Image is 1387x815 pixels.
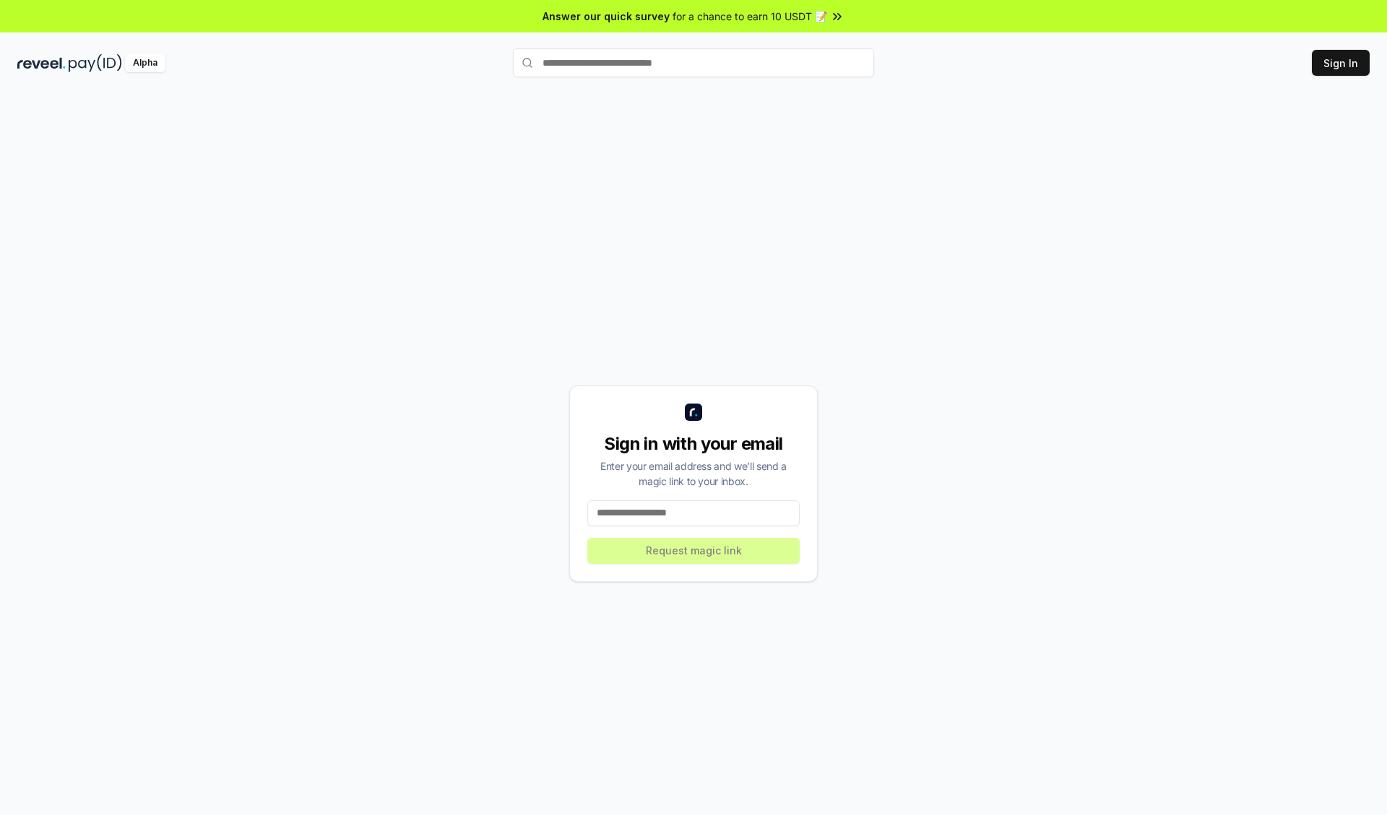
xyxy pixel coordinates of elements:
span: for a chance to earn 10 USDT 📝 [673,9,827,24]
div: Alpha [125,54,165,72]
span: Answer our quick survey [543,9,670,24]
img: logo_small [685,404,702,421]
div: Enter your email address and we’ll send a magic link to your inbox. [587,458,800,489]
img: reveel_dark [17,54,66,72]
button: Sign In [1312,50,1370,76]
img: pay_id [69,54,122,72]
div: Sign in with your email [587,432,800,456]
